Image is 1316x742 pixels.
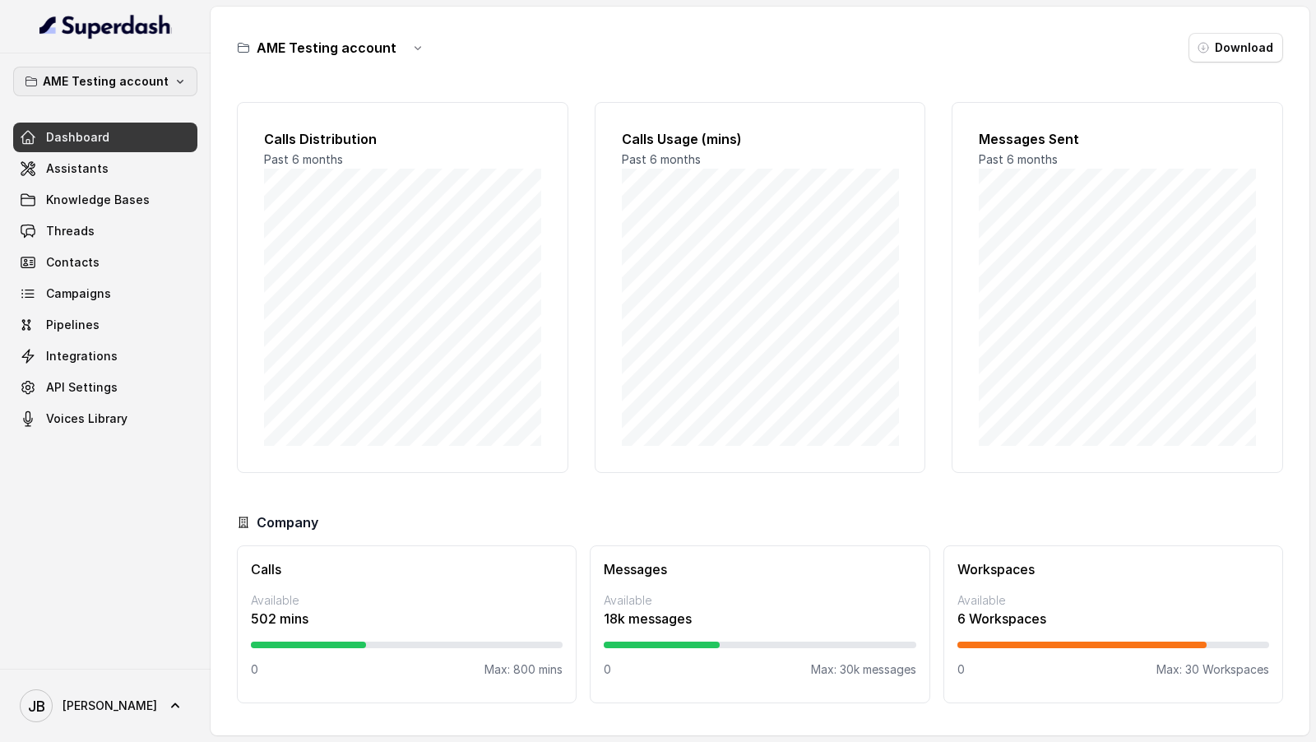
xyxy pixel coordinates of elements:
[979,129,1256,149] h2: Messages Sent
[46,285,111,302] span: Campaigns
[13,154,197,183] a: Assistants
[13,404,197,434] a: Voices Library
[28,698,45,715] text: JB
[46,160,109,177] span: Assistants
[257,38,396,58] h3: AME Testing account
[46,192,150,208] span: Knowledge Bases
[13,216,197,246] a: Threads
[46,348,118,364] span: Integrations
[46,129,109,146] span: Dashboard
[604,559,915,579] h3: Messages
[622,129,899,149] h2: Calls Usage (mins)
[13,279,197,308] a: Campaigns
[957,592,1269,609] p: Available
[604,592,915,609] p: Available
[251,609,563,628] p: 502 mins
[264,129,541,149] h2: Calls Distribution
[46,223,95,239] span: Threads
[46,379,118,396] span: API Settings
[43,72,169,91] p: AME Testing account
[46,317,100,333] span: Pipelines
[811,661,916,678] p: Max: 30k messages
[13,373,197,402] a: API Settings
[13,67,197,96] button: AME Testing account
[251,559,563,579] h3: Calls
[1189,33,1283,63] button: Download
[979,152,1058,166] span: Past 6 months
[46,254,100,271] span: Contacts
[622,152,701,166] span: Past 6 months
[13,185,197,215] a: Knowledge Bases
[13,341,197,371] a: Integrations
[957,609,1269,628] p: 6 Workspaces
[257,512,318,532] h3: Company
[604,609,915,628] p: 18k messages
[1156,661,1269,678] p: Max: 30 Workspaces
[251,661,258,678] p: 0
[957,661,965,678] p: 0
[39,13,172,39] img: light.svg
[46,410,127,427] span: Voices Library
[264,152,343,166] span: Past 6 months
[63,698,157,714] span: [PERSON_NAME]
[13,123,197,152] a: Dashboard
[13,683,197,729] a: [PERSON_NAME]
[484,661,563,678] p: Max: 800 mins
[13,310,197,340] a: Pipelines
[604,661,611,678] p: 0
[251,592,563,609] p: Available
[957,559,1269,579] h3: Workspaces
[13,248,197,277] a: Contacts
